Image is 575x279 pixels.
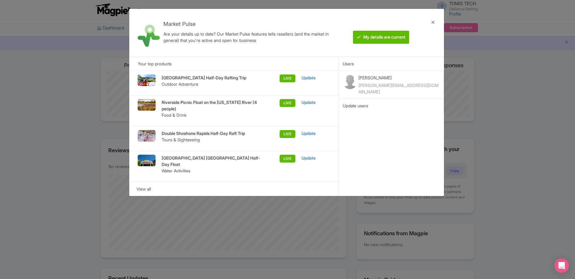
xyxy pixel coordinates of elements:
p: [GEOGRAPHIC_DATA] [GEOGRAPHIC_DATA] Half-Day Float [162,155,261,167]
div: Update [301,74,330,81]
btn: My details are current [353,31,409,44]
h4: Market Pulse [163,21,336,27]
div: Update [301,155,330,161]
img: to5prj66zybzwj5bomkz.jpg [138,155,156,166]
div: Update [301,99,330,106]
p: Tours & Sightseeing [162,136,261,143]
div: Are your details up to date? Our Market Pulse features tells resellers (and the market in general... [163,31,336,43]
div: View all [136,186,331,192]
img: DRC_2022_Shoot-5031_m59xel.jpg [138,130,156,142]
img: cutgnxolrpj52chqejc5.jpg [138,74,156,86]
p: Outdoor Adventure [162,81,261,87]
div: [PERSON_NAME][EMAIL_ADDRESS][DOMAIN_NAME] [358,82,440,95]
p: Riverside Picnic Float on the [US_STATE] River (4 people) [162,99,261,112]
div: Users [339,57,444,71]
p: [GEOGRAPHIC_DATA] Half-Day Rafting Trip [162,74,261,81]
p: Double Shoshone Rapids Half-Day Raft Trip [162,130,261,136]
div: Update [301,130,330,137]
img: market_pulse-1-0a5220b3d29e4a0de46fb7534bebe030.svg [138,25,160,47]
div: Update users [343,102,440,109]
div: Your top products [129,57,339,71]
img: 0F4A3376_kjchep.jpg [138,99,156,111]
p: [PERSON_NAME] [358,74,440,81]
p: Food & Drink [162,112,261,118]
div: Open Intercom Messenger [554,258,569,273]
img: contact-b11cc6e953956a0c50a2f97983291f06.png [343,74,357,89]
p: Water Activities [162,167,261,174]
